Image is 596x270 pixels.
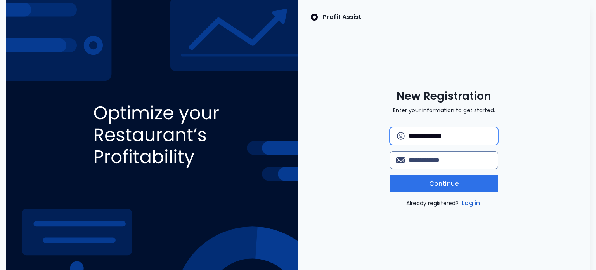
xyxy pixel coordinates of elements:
[429,179,459,188] span: Continue
[460,199,482,208] a: Log in
[406,199,482,208] p: Already registered?
[310,12,318,22] img: SpotOn Logo
[323,12,361,22] p: Profit Assist
[390,175,498,192] button: Continue
[393,106,495,115] p: Enter your information to get started.
[397,89,491,103] span: New Registration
